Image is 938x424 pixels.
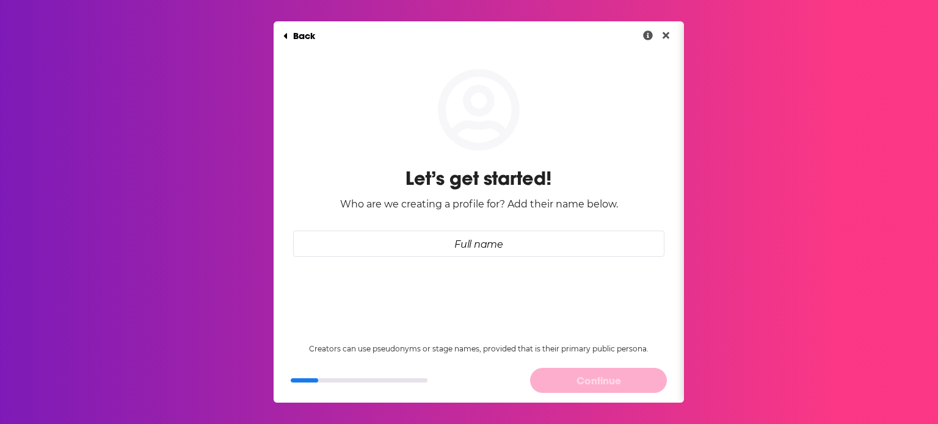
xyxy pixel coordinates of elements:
button: Back [274,24,325,48]
h2: Who are we creating a profile for? Add their name below. [340,198,618,211]
h1: Let’s get started! [405,167,552,190]
input: Full name [293,231,664,257]
button: Show More Information [638,28,658,43]
h5: Creators can use pseudonyms or stage names, provided that is their primary public persona. [309,342,649,356]
button: Close [658,28,674,43]
button: Continue [530,368,667,393]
